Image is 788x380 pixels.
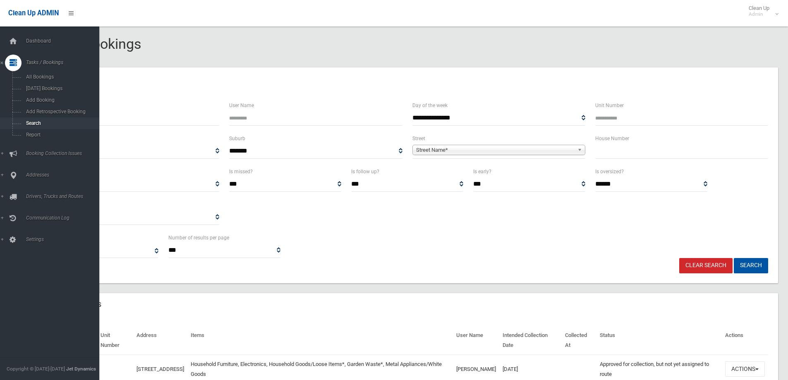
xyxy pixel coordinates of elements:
[749,11,769,17] small: Admin
[24,172,105,178] span: Addresses
[8,9,59,17] span: Clean Up ADMIN
[473,167,491,176] label: Is early?
[745,5,778,17] span: Clean Up
[499,326,562,355] th: Intended Collection Date
[595,134,629,143] label: House Number
[24,38,105,44] span: Dashboard
[416,145,574,155] span: Street Name*
[24,132,98,138] span: Report
[187,326,453,355] th: Items
[412,134,425,143] label: Street
[24,194,105,199] span: Drivers, Trucks and Routes
[679,258,733,273] a: Clear Search
[168,233,229,242] label: Number of results per page
[24,60,105,65] span: Tasks / Bookings
[24,97,98,103] span: Add Booking
[351,167,379,176] label: Is follow up?
[229,134,245,143] label: Suburb
[24,120,98,126] span: Search
[722,326,768,355] th: Actions
[595,101,624,110] label: Unit Number
[24,74,98,80] span: All Bookings
[24,109,98,115] span: Add Retrospective Booking
[229,101,254,110] label: User Name
[725,361,765,377] button: Actions
[595,167,624,176] label: Is oversized?
[24,237,105,242] span: Settings
[66,366,96,372] strong: Jet Dynamics
[596,326,722,355] th: Status
[7,366,65,372] span: Copyright © [DATE]-[DATE]
[229,167,253,176] label: Is missed?
[453,326,499,355] th: User Name
[412,101,448,110] label: Day of the week
[24,86,98,91] span: [DATE] Bookings
[24,151,105,156] span: Booking Collection Issues
[137,366,184,372] a: [STREET_ADDRESS]
[24,215,105,221] span: Communication Log
[562,326,596,355] th: Collected At
[734,258,768,273] button: Search
[97,326,133,355] th: Unit Number
[133,326,187,355] th: Address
